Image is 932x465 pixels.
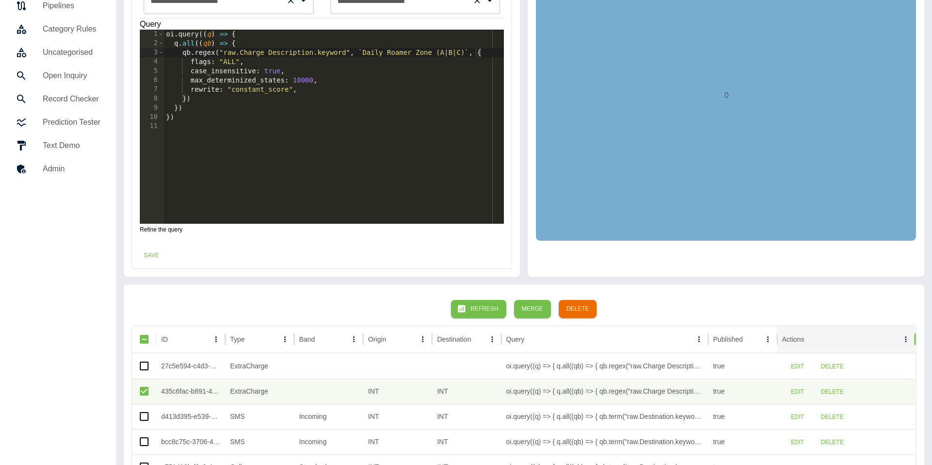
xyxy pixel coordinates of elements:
[209,332,223,346] button: ID column menu
[723,90,729,101] p: 0
[140,76,164,85] div: 6
[347,332,361,346] button: Band column menu
[8,17,108,41] a: Category Rules
[43,116,100,128] h5: Prediction Tester
[782,358,813,376] button: Edit
[140,103,164,113] div: 9
[363,429,432,454] div: INT
[140,122,164,131] div: 11
[782,335,804,343] div: Actions
[140,225,504,235] p: Refine the query
[158,30,164,39] span: Toggle code folding, rows 1 through 10
[813,383,851,401] button: Delete
[437,335,471,343] div: Destination
[140,94,164,103] div: 8
[43,23,100,35] h5: Category Rules
[692,332,706,346] button: Query column menu
[8,157,108,181] a: Admin
[140,18,161,30] legend: Query
[416,332,430,346] button: Origin column menu
[813,358,851,376] button: Delete
[156,379,225,404] div: 435c6fac-b891-488c-add6-473bd6f9a7e0
[225,404,294,429] div: SMS
[140,30,164,39] div: 1
[813,433,851,451] button: Delete
[156,353,225,379] div: 27c5e594-c4d3-4e38-b068-b9ecf62c6a2d
[432,379,501,404] div: INT
[161,335,168,343] div: ID
[363,404,432,429] div: INT
[363,379,432,404] div: INT
[501,429,708,454] div: oi.query((q) => { q.all((qb) => { qb.term("raw.Destination.keyword", "incoming SMS") }) })
[43,163,100,175] h5: Admin
[140,48,164,57] div: 3
[559,300,597,318] button: Delete
[485,332,499,346] button: Destination column menu
[140,66,164,76] div: 5
[225,429,294,454] div: SMS
[501,353,708,379] div: oi.query((q) => { q.all((qb) => { qb.regex("raw.Charge Description.keyword", `EE Digital eSIM - R...
[158,48,164,57] span: Toggle code folding, rows 3 through 8
[708,404,777,429] div: true
[8,134,108,157] a: Text Demo
[294,429,363,454] div: Incoming
[451,300,506,318] button: Refresh
[8,64,108,87] a: Open Inquiry
[140,85,164,94] div: 7
[43,140,100,151] h5: Text Demo
[156,404,225,429] div: d413d395-e539-4576-81c5-d45fa344a886
[501,379,708,404] div: oi.query((q) => { q.all((qb) => { qb.regex("raw.Charge Description.keyword", "Daily Roamer Zone (...
[225,353,294,379] div: ExtraCharge
[8,87,108,111] a: Record Checker
[158,39,164,48] span: Toggle code folding, rows 2 through 9
[782,408,813,426] button: Edit
[140,113,164,122] div: 10
[43,47,100,58] h5: Uncategorised
[8,41,108,64] a: Uncategorised
[708,379,777,404] div: true
[813,408,851,426] button: Delete
[140,39,164,48] div: 2
[8,111,108,134] a: Prediction Tester
[368,335,386,343] div: Origin
[432,429,501,454] div: INT
[432,404,501,429] div: INT
[708,429,777,454] div: true
[506,335,525,343] div: Query
[43,93,100,105] h5: Record Checker
[156,429,225,454] div: bcc8c75c-3706-41dd-bd80-a06a7c439786
[140,57,164,66] div: 4
[899,332,913,346] button: Actions column menu
[761,332,775,346] button: Published column menu
[225,379,294,404] div: ExtraCharge
[782,383,813,401] button: Edit
[713,335,743,343] div: Published
[782,433,813,451] button: Edit
[294,404,363,429] div: Incoming
[708,353,777,379] div: true
[299,335,315,343] div: Band
[514,300,551,318] button: Merge
[136,247,167,265] button: Save
[278,332,292,346] button: Type column menu
[501,404,708,429] div: oi.query((q) => { q.all((qb) => { qb.term("raw.Destination.keyword", "Roamed Text Message Receive...
[230,335,245,343] div: Type
[43,70,100,82] h5: Open Inquiry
